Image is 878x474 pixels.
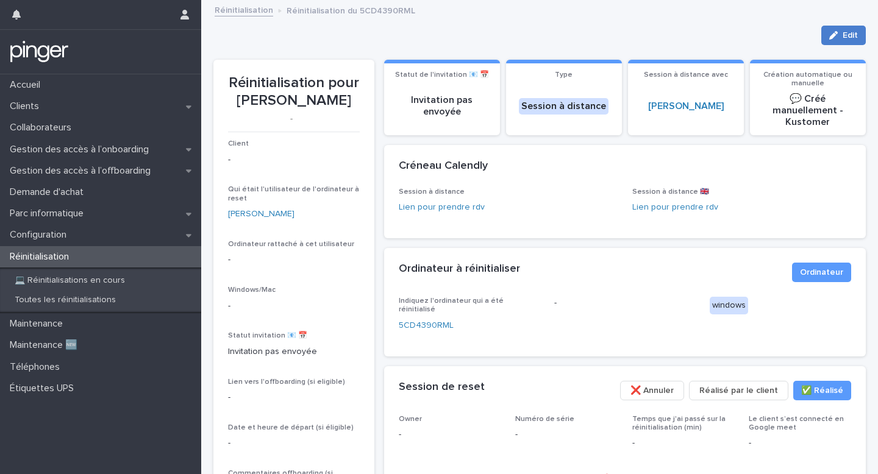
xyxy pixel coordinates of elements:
img: mTgBEunGTSyRkCgitkcU [10,40,69,64]
p: Étiquettes UPS [5,383,84,394]
p: - [228,253,360,266]
span: Session à distance 🇬🇧 [632,188,709,196]
span: Statut de l'invitation 📧 📅 [395,71,489,79]
span: Session à distance avec [644,71,728,79]
button: ✅​ Réalisé [793,381,851,400]
span: Client [228,140,249,147]
p: Maintenance [5,318,73,330]
span: Date et heure de départ (si éligible) [228,424,354,431]
span: Windows/Mac [228,286,276,294]
span: Réalisé par le client [699,384,778,397]
h2: Session de reset [399,381,485,394]
button: Edit [821,26,866,45]
span: Temps que j'ai passé sur la réinitialisation (min) [632,416,726,431]
p: Réinitialisation du 5CD4390RML [287,3,415,16]
button: ❌ Annuler [620,381,684,400]
span: Statut invitation 📧 📅 [228,332,307,339]
p: - [749,437,851,450]
p: - [228,300,360,313]
p: Parc informatique [5,208,93,219]
div: windows [710,297,748,314]
span: ✅​ Réalisé [801,384,843,397]
p: Téléphones [5,361,70,373]
span: Type [555,71,573,79]
p: - [554,297,695,310]
span: Lien vers l'offboarding (si eligible) [228,378,345,386]
button: Ordinateur [792,263,851,282]
p: - [228,154,360,166]
a: [PERSON_NAME] [648,101,724,112]
a: Lien pour prendre rdv [632,203,718,211]
p: Invitation pas envoyée [391,94,493,118]
p: - [399,428,501,441]
p: Invitation pas envoyée [228,345,360,358]
p: Réinitialisation [5,251,79,263]
span: Création automatique ou manuelle [763,71,852,87]
p: - [632,437,735,450]
span: Numéro de série [515,416,574,423]
span: Le client s’est connecté en Google meet [749,416,844,431]
h2: Ordinateur à réinitialiser [399,263,520,276]
button: Réalisé par le client [689,381,788,400]
p: Demande d'achat [5,186,93,198]
p: 💻 Réinitialisations en cours [5,275,135,286]
p: 💬​ Créé manuellement - Kustomer [757,93,858,129]
p: - [228,391,360,404]
p: Accueil [5,79,50,91]
p: - [515,428,618,441]
a: Réinitialisation [215,2,273,16]
div: Session à distance [519,98,609,115]
p: Collaborateurs [5,122,81,133]
span: Session à distance [399,188,465,196]
p: - [228,114,355,124]
h2: Créneau Calendly [399,160,488,173]
a: [PERSON_NAME] [228,208,294,221]
span: Indiquez l'ordinateur qui a été réinitialisé [399,297,504,313]
span: Edit [843,31,858,40]
p: Toutes les réinitialisations [5,295,126,305]
p: Réinitialisation pour [PERSON_NAME] [228,74,360,110]
span: ❌ Annuler [630,384,674,397]
span: Qui était l'utilisateur de l'ordinateur à reset [228,186,359,202]
p: Configuration [5,229,76,241]
span: Ordinateur [800,266,843,278]
a: Lien pour prendre rdv [399,203,485,211]
p: Maintenance 🆕 [5,339,87,351]
a: 5CD4390RML [399,319,454,332]
span: Ordinateur rattaché à cet utilisateur [228,241,354,248]
p: Gestion des accès à l’offboarding [5,165,160,177]
p: - [228,437,360,450]
p: Gestion des accès à l’onboarding [5,144,159,155]
span: Owner [399,416,422,423]
p: Clients [5,101,49,112]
